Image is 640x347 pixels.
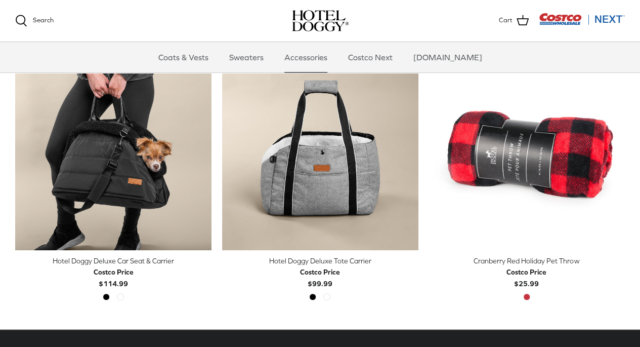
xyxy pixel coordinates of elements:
a: Visit Costco Next [539,19,625,27]
a: Sweaters [220,42,273,72]
a: Search [15,15,54,27]
a: [DOMAIN_NAME] [404,42,491,72]
a: Hotel Doggy Deluxe Tote Carrier [222,54,418,250]
a: Accessories [275,42,336,72]
div: Hotel Doggy Deluxe Tote Carrier [222,255,418,266]
div: Costco Price [300,266,340,278]
a: Cart [499,14,529,27]
b: $114.99 [94,266,134,287]
a: Hotel Doggy Deluxe Tote Carrier Costco Price$99.99 [222,255,418,289]
span: Search [33,16,54,24]
img: hoteldoggycom [292,10,349,31]
div: Costco Price [506,266,546,278]
div: Hotel Doggy Deluxe Car Seat & Carrier [15,255,211,266]
div: Costco Price [94,266,134,278]
a: Hotel Doggy Deluxe Car Seat & Carrier Costco Price$114.99 [15,255,211,289]
a: Coats & Vests [149,42,218,72]
a: Cranberry Red Holiday Pet Throw [429,54,625,250]
img: Costco Next [539,13,625,25]
a: Cranberry Red Holiday Pet Throw Costco Price$25.99 [429,255,625,289]
a: Costco Next [339,42,402,72]
a: hoteldoggy.com hoteldoggycom [292,10,349,31]
b: $99.99 [300,266,340,287]
div: Cranberry Red Holiday Pet Throw [429,255,625,266]
b: $25.99 [506,266,546,287]
span: Cart [499,15,513,26]
a: Hotel Doggy Deluxe Car Seat & Carrier [15,54,211,250]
